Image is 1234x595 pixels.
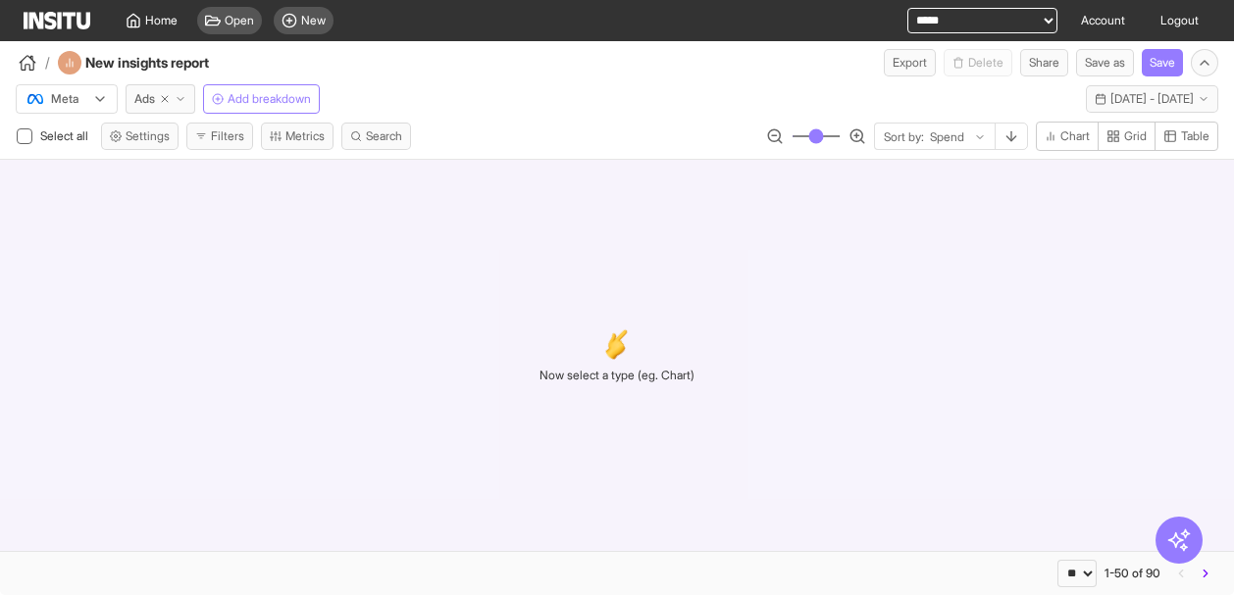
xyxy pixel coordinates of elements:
span: Add breakdown [228,91,311,107]
button: Export [884,49,936,76]
button: [DATE] - [DATE] [1086,85,1218,113]
img: 👉 [594,321,639,365]
button: Grid [1098,122,1156,151]
button: Share [1020,49,1068,76]
span: New [301,13,326,28]
button: Chart [1036,122,1099,151]
button: Save [1142,49,1183,76]
span: Sort by: [884,129,924,145]
button: Search [341,123,411,150]
button: Save as [1076,49,1134,76]
span: Settings [126,128,170,144]
img: Logo [24,12,90,29]
button: Metrics [261,123,334,150]
span: Chart [1060,128,1090,144]
h4: New insights report [85,53,262,73]
span: / [45,53,50,73]
span: Search [366,128,402,144]
button: Ads [126,84,195,114]
div: 1-50 of 90 [1105,566,1160,581]
span: You cannot delete a preset report. [944,49,1012,76]
div: New insights report [58,51,262,74]
h2: Now select a type (eg. Chart) [540,367,694,384]
button: Add breakdown [203,84,320,114]
button: / [16,51,50,74]
span: Grid [1124,128,1147,144]
button: Filters [186,123,253,150]
span: Select all [40,128,92,143]
span: Ads [134,91,155,107]
button: Table [1155,122,1218,151]
button: Delete [944,49,1012,76]
span: [DATE] - [DATE] [1110,91,1194,107]
span: Open [225,13,254,28]
span: Table [1181,128,1209,144]
button: Settings [101,123,179,150]
span: Home [145,13,178,28]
